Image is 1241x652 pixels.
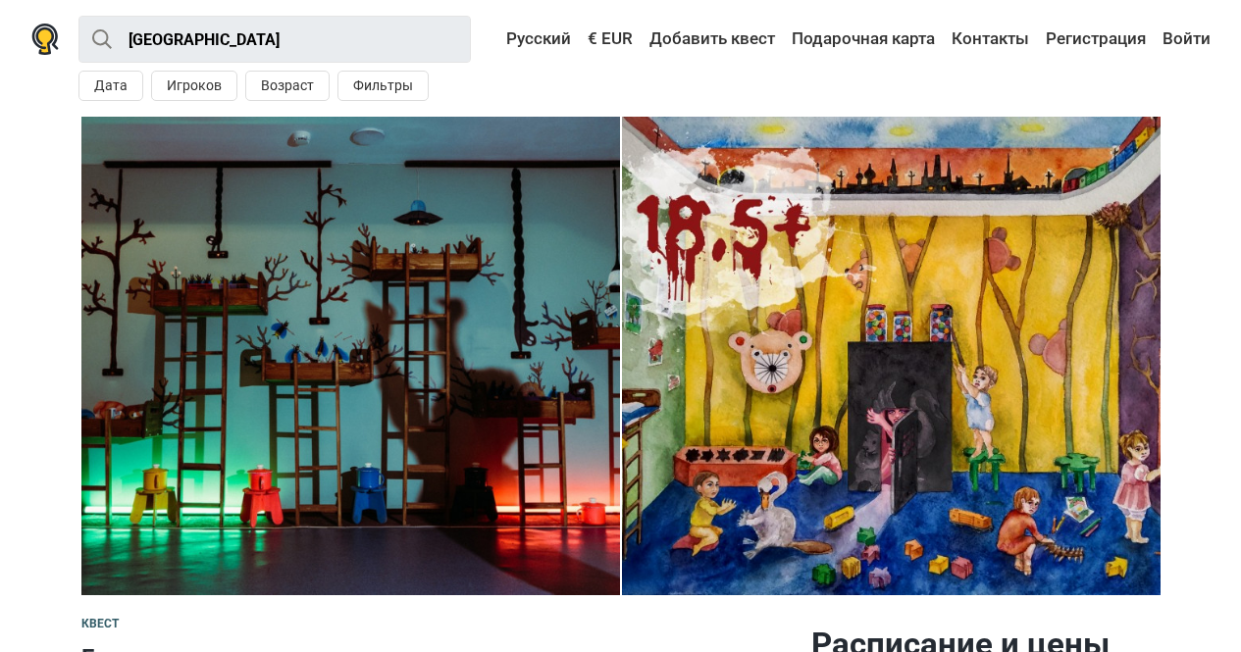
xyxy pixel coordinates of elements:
[583,22,638,57] a: € EUR
[31,24,59,55] img: Nowescape logo
[947,22,1034,57] a: Контакты
[488,22,576,57] a: Русский
[622,117,1161,595] a: Голос из темноты photo 1
[78,71,143,101] button: Дата
[787,22,940,57] a: Подарочная карта
[492,32,506,46] img: Русский
[337,71,429,101] button: Фильтры
[81,617,120,630] span: Квест
[81,117,620,595] img: Голос из темноты photo 1
[622,117,1161,595] img: Голос из темноты photo 2
[151,71,237,101] button: Игроков
[1158,22,1211,57] a: Войти
[1041,22,1151,57] a: Регистрация
[78,16,471,63] input: Попробуйте “Лондон”
[245,71,330,101] button: Возраст
[645,22,780,57] a: Добавить квест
